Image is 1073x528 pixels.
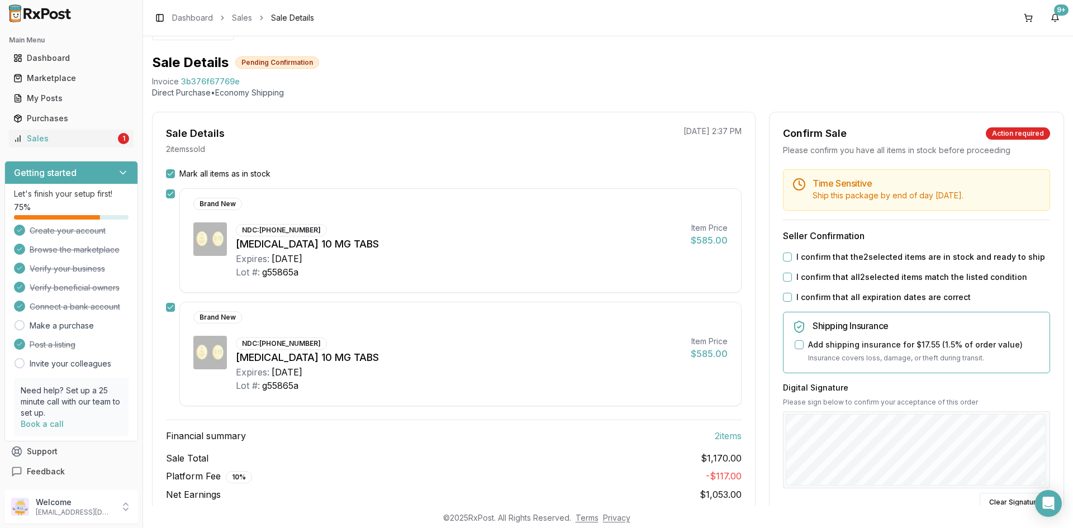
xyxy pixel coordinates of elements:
span: Ship this package by end of day [DATE] . [813,191,963,200]
p: Need help? Set up a 25 minute call with our team to set up. [21,385,122,418]
a: Purchases [9,108,134,129]
button: Dashboard [4,49,138,67]
span: $1,053.00 [700,489,742,500]
button: Sales1 [4,130,138,148]
div: Lot #: [236,265,260,279]
h3: Getting started [14,166,77,179]
div: Expires: [236,365,269,379]
div: Sales [13,133,116,144]
img: User avatar [11,498,29,516]
label: I confirm that all 2 selected items match the listed condition [796,272,1027,283]
a: Dashboard [9,48,134,68]
a: Privacy [603,513,630,522]
a: Marketplace [9,68,134,88]
div: Expires: [236,252,269,265]
div: NDC: [PHONE_NUMBER] [236,224,327,236]
button: My Posts [4,89,138,107]
span: 3b376f67769e [181,76,240,87]
p: [EMAIL_ADDRESS][DOMAIN_NAME] [36,508,113,517]
img: Jardiance 10 MG TABS [193,222,227,256]
button: 9+ [1046,9,1064,27]
a: Dashboard [172,12,213,23]
div: $585.00 [691,234,728,247]
p: Welcome [36,497,113,508]
button: Feedback [4,462,138,482]
div: g55865a [262,379,298,392]
div: My Posts [13,93,129,104]
label: I confirm that all expiration dates are correct [796,292,971,303]
div: [DATE] [272,252,302,265]
h3: Digital Signature [783,382,1050,393]
div: Lot #: [236,379,260,392]
h5: Time Sensitive [813,179,1041,188]
h5: Shipping Insurance [813,321,1041,330]
span: Create your account [30,225,106,236]
span: Connect a bank account [30,301,120,312]
span: Verify beneficial owners [30,282,120,293]
a: Make a purchase [30,320,94,331]
span: 2 item s [715,429,742,443]
div: NDC: [PHONE_NUMBER] [236,337,327,350]
label: Mark all items as in stock [179,168,270,179]
span: Financial summary [166,429,246,443]
button: Support [4,441,138,462]
div: [DATE] [272,365,302,379]
span: Verify your business [30,263,105,274]
div: Please confirm you have all items in stock before proceeding [783,145,1050,156]
span: Post a listing [30,339,75,350]
p: [DATE] 2:37 PM [683,126,742,137]
div: 9+ [1054,4,1069,16]
a: My Posts [9,88,134,108]
div: Confirm Sale [783,126,847,141]
div: Brand New [193,198,242,210]
p: Direct Purchase • Economy Shipping [152,87,1064,98]
span: 75 % [14,202,31,213]
div: Marketplace [13,73,129,84]
span: $1,170.00 [701,451,742,465]
a: Invite your colleagues [30,358,111,369]
div: 10 % [226,471,252,483]
span: Net Earnings [166,488,221,501]
a: Sales [232,12,252,23]
div: Sale Details [166,126,225,141]
div: Action required [986,127,1050,140]
div: [MEDICAL_DATA] 10 MG TABS [236,236,682,252]
h2: Main Menu [9,36,134,45]
div: Brand New [193,311,242,324]
div: 1 [118,133,129,144]
p: Insurance covers loss, damage, or theft during transit. [808,353,1041,364]
span: Feedback [27,466,65,477]
span: Browse the marketplace [30,244,120,255]
button: Clear Signature [980,493,1050,512]
button: Marketplace [4,69,138,87]
label: Add shipping insurance for $17.55 ( 1.5 % of order value) [808,339,1023,350]
div: Item Price [691,336,728,347]
span: Sale Total [166,451,208,465]
p: Please sign below to confirm your acceptance of this order [783,398,1050,407]
div: $585.00 [691,347,728,360]
img: Jardiance 10 MG TABS [193,336,227,369]
div: Open Intercom Messenger [1035,490,1062,517]
p: Let's finish your setup first! [14,188,129,199]
button: Purchases [4,110,138,127]
h1: Sale Details [152,54,229,72]
span: Platform Fee [166,469,252,483]
nav: breadcrumb [172,12,314,23]
a: Sales1 [9,129,134,149]
div: Pending Confirmation [235,56,319,69]
div: g55865a [262,265,298,279]
label: I confirm that the 2 selected items are in stock and ready to ship [796,251,1045,263]
div: Item Price [691,222,728,234]
span: - $117.00 [706,470,742,482]
a: Book a call [21,419,64,429]
div: Dashboard [13,53,129,64]
p: 2 item s sold [166,144,205,155]
div: [MEDICAL_DATA] 10 MG TABS [236,350,682,365]
a: Terms [576,513,599,522]
img: RxPost Logo [4,4,76,22]
h3: Seller Confirmation [783,229,1050,242]
div: Invoice [152,76,179,87]
span: Sale Details [271,12,314,23]
div: Purchases [13,113,129,124]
